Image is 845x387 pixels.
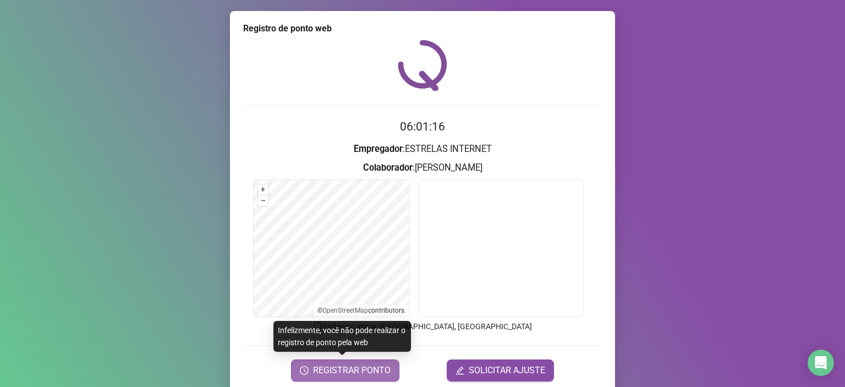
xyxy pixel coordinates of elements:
[354,144,403,154] strong: Empregador
[258,184,268,195] button: +
[398,40,447,91] img: QRPoint
[456,366,464,375] span: edit
[447,359,554,381] button: editSOLICITAR AJUSTE
[808,350,834,376] div: Open Intercom Messenger
[317,307,406,314] li: © contributors.
[258,195,268,206] button: –
[273,321,411,352] div: Infelizmente, você não pode realizar o registro de ponto pela web
[243,22,602,35] div: Registro de ponto web
[243,142,602,156] h3: : ESTRELAS INTERNET
[313,364,391,377] span: REGISTRAR PONTO
[243,320,602,333] p: Endereço aprox. : [GEOGRAPHIC_DATA], [GEOGRAPHIC_DATA]
[291,359,399,381] button: REGISTRAR PONTO
[322,307,368,314] a: OpenStreetMap
[243,161,602,175] h3: : [PERSON_NAME]
[469,364,545,377] span: SOLICITAR AJUSTE
[363,162,413,173] strong: Colaborador
[300,366,309,375] span: clock-circle
[400,120,445,133] time: 06:01:16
